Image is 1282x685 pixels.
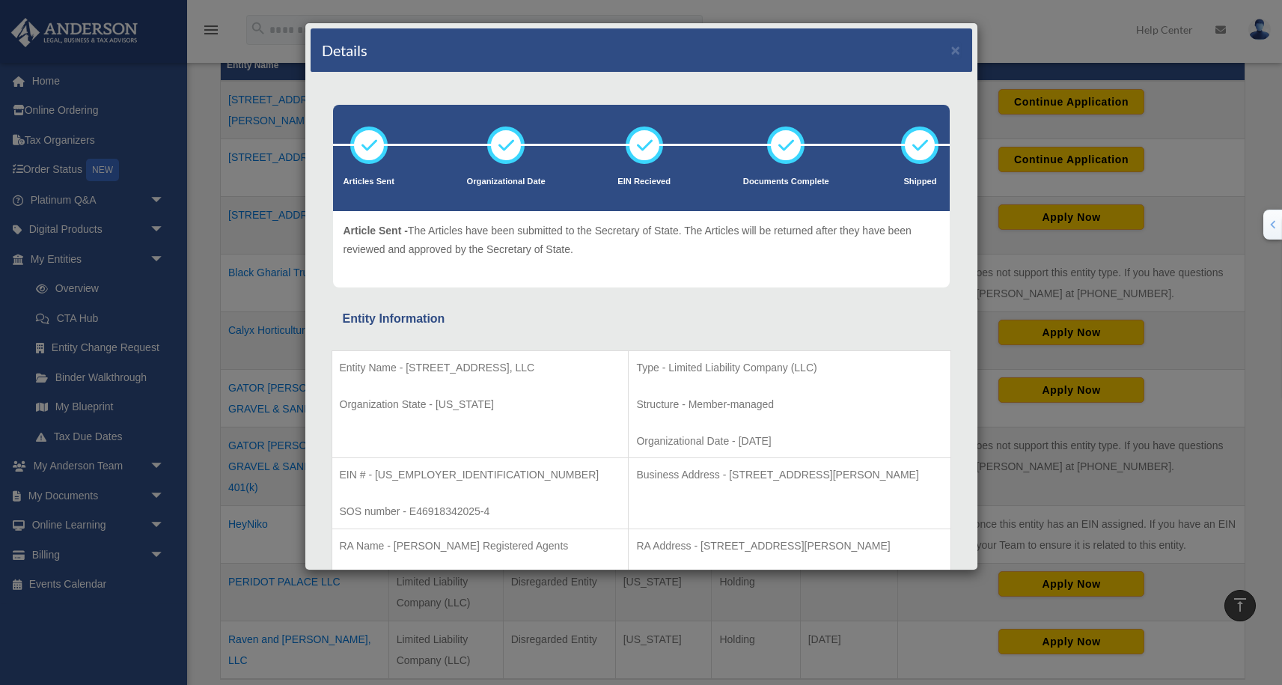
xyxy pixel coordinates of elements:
p: Business Address - [STREET_ADDRESS][PERSON_NAME] [636,466,942,484]
p: RA Name - [PERSON_NAME] Registered Agents [340,537,621,555]
p: The Articles have been submitted to the Secretary of State. The Articles will be returned after t... [344,222,939,258]
p: Type - Limited Liability Company (LLC) [636,359,942,377]
p: Shipped [901,174,938,189]
button: × [951,42,961,58]
p: EIN Recieved [617,174,671,189]
p: Organization State - [US_STATE] [340,395,621,414]
p: Structure - Member-managed [636,395,942,414]
p: Entity Name - [STREET_ADDRESS], LLC [340,359,621,377]
p: Articles Sent [344,174,394,189]
h4: Details [322,40,367,61]
p: RA Address - [STREET_ADDRESS][PERSON_NAME] [636,537,942,555]
p: SOS number - E46918342025-4 [340,502,621,521]
div: Entity Information [343,308,940,329]
p: Documents Complete [743,174,829,189]
p: Organizational Date - [DATE] [636,432,942,451]
p: Organizational Date [467,174,546,189]
span: Article Sent - [344,225,408,237]
p: EIN # - [US_EMPLOYER_IDENTIFICATION_NUMBER] [340,466,621,484]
